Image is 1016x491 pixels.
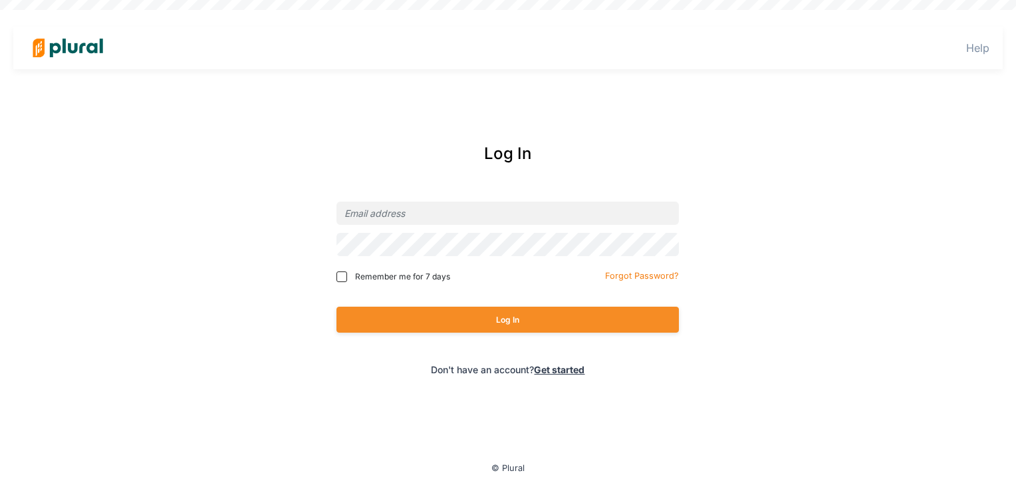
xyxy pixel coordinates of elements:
img: Logo for Plural [21,25,114,71]
a: Help [966,41,989,55]
small: © Plural [491,463,525,473]
div: Don't have an account? [280,363,737,377]
div: Log In [280,142,737,166]
span: Remember me for 7 days [355,271,450,283]
button: Log In [336,307,679,333]
small: Forgot Password? [605,271,679,281]
input: Email address [336,202,679,225]
a: Forgot Password? [605,268,679,281]
a: Get started [534,364,584,375]
input: Remember me for 7 days [336,271,347,282]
